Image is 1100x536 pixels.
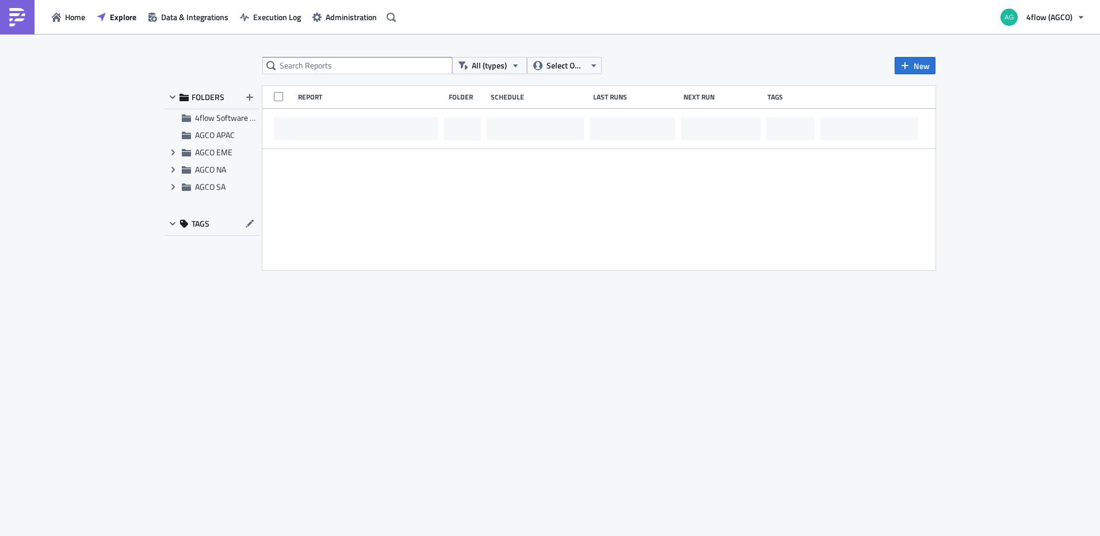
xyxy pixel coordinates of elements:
[895,57,935,74] button: New
[298,93,443,101] div: Report
[914,60,930,72] span: New
[65,11,85,23] span: Home
[527,57,602,74] button: Select Owner
[683,93,762,101] div: Next Run
[452,57,527,74] button: All (types)
[262,57,452,74] input: Search Reports
[1026,11,1072,23] span: 4flow (AGCO)
[110,11,136,23] span: Explore
[593,93,678,101] div: Last Runs
[767,93,816,101] div: Tags
[472,59,507,72] span: All (types)
[161,11,228,23] span: Data & Integrations
[195,163,226,175] span: AGCO NA
[326,11,377,23] span: Administration
[8,8,26,26] img: PushMetrics
[253,11,301,23] span: Execution Log
[192,219,209,229] span: TAGS
[195,146,232,158] span: AGCO EME
[449,93,485,101] div: Folder
[46,8,91,26] button: Home
[999,7,1019,27] img: Avatar
[491,93,587,101] div: Schedule
[994,5,1091,30] button: 4flow (AGCO)
[547,59,585,72] span: Select Owner
[195,129,235,141] span: AGCO APAC
[142,8,234,26] button: Data & Integrations
[307,8,383,26] button: Administration
[234,8,307,26] button: Execution Log
[195,112,266,124] span: 4flow Software KAM
[195,181,226,193] span: AGCO SA
[91,8,142,26] button: Explore
[192,92,224,102] span: FOLDERS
